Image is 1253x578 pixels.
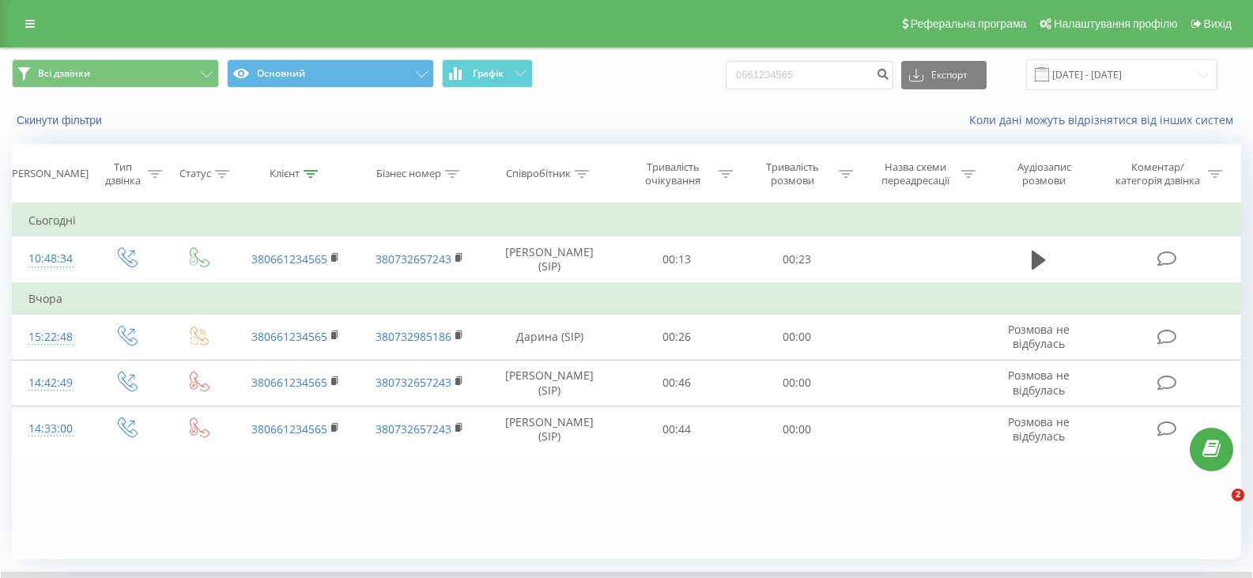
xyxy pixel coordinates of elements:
[737,314,857,360] td: 00:00
[1232,489,1244,501] span: 2
[376,421,451,436] a: 380732657243
[482,360,617,406] td: [PERSON_NAME] (SIP)
[376,168,441,181] div: Бізнес номер
[1054,17,1177,30] span: Налаштування профілю
[12,113,110,127] button: Скинути фільтри
[737,236,857,283] td: 00:23
[13,205,1241,236] td: Сьогодні
[28,368,74,399] div: 14:42:49
[251,329,327,344] a: 380661234565
[473,68,504,79] span: Графік
[617,406,737,452] td: 00:44
[969,112,1241,127] a: Коли дані можуть відрізнятися вiд інших систем
[13,283,1241,315] td: Вчора
[251,375,327,390] a: 380661234565
[1008,368,1070,397] span: Розмова не відбулась
[28,414,74,444] div: 14:33:00
[227,59,434,88] button: Основний
[631,161,715,187] div: Тривалість очікування
[376,375,451,390] a: 380732657243
[617,360,737,406] td: 00:46
[38,67,90,80] span: Всі дзвінки
[9,168,89,181] div: [PERSON_NAME]
[442,59,533,88] button: Графік
[1199,489,1237,527] iframe: Intercom live chat
[482,236,617,283] td: [PERSON_NAME] (SIP)
[376,251,451,266] a: 380732657243
[873,161,957,187] div: Назва схеми переадресації
[270,168,300,181] div: Клієнт
[179,168,211,181] div: Статус
[12,59,219,88] button: Всі дзвінки
[617,314,737,360] td: 00:26
[726,61,893,89] input: Пошук за номером
[251,251,327,266] a: 380661234565
[482,406,617,452] td: [PERSON_NAME] (SIP)
[617,236,737,283] td: 00:13
[103,161,143,187] div: Тип дзвінка
[251,421,327,436] a: 380661234565
[1008,322,1070,351] span: Розмова не відбулась
[28,244,74,274] div: 10:48:34
[1008,414,1070,444] span: Розмова не відбулась
[751,161,835,187] div: Тривалість розмови
[737,360,857,406] td: 00:00
[482,314,617,360] td: Дарина (SIP)
[737,406,857,452] td: 00:00
[1111,161,1204,187] div: Коментар/категорія дзвінка
[995,161,1093,187] div: Аудіозапис розмови
[911,17,1027,30] span: Реферальна програма
[376,329,451,344] a: 380732985186
[901,61,987,89] button: Експорт
[28,322,74,353] div: 15:22:48
[1204,17,1232,30] span: Вихід
[506,168,571,181] div: Співробітник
